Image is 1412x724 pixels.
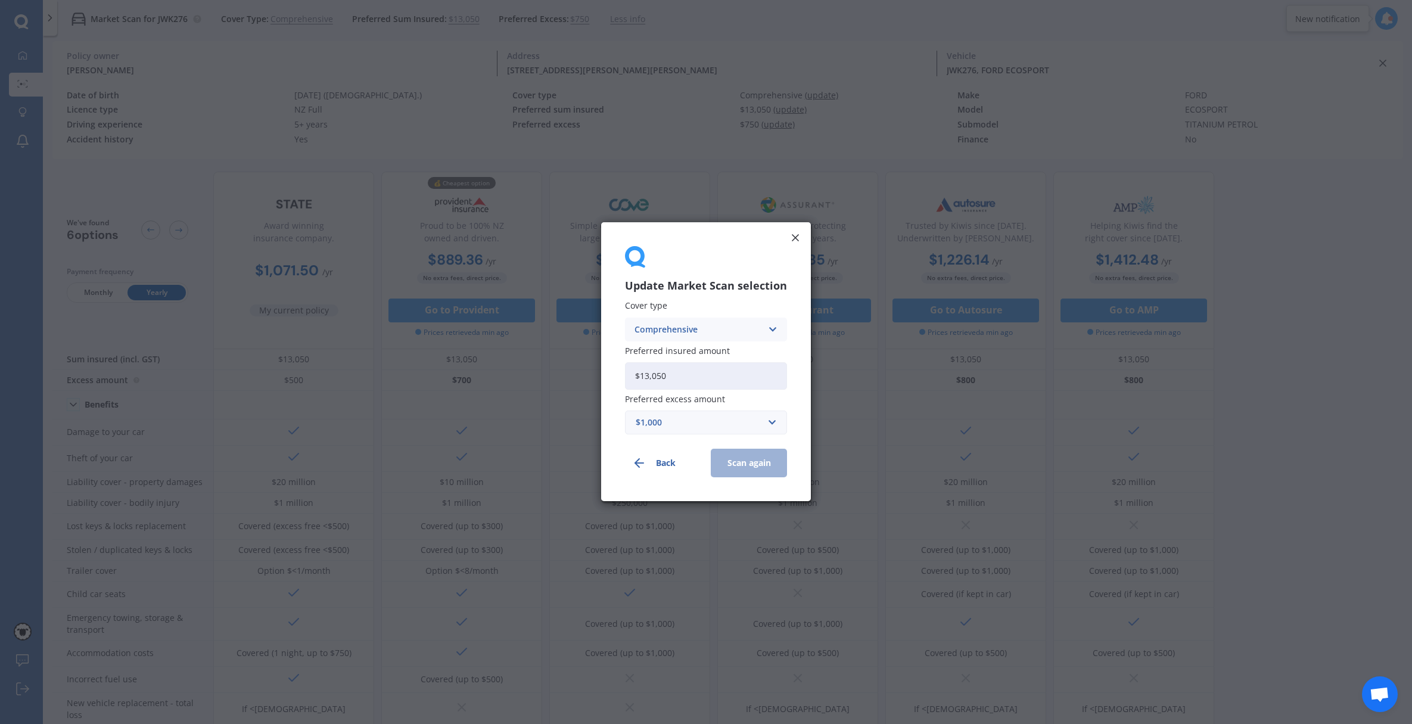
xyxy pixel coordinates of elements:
h3: Update Market Scan selection [625,279,787,293]
span: Preferred insured amount [625,345,730,356]
button: Scan again [711,449,787,478]
a: Open chat [1362,676,1398,712]
button: Back [625,449,701,478]
span: Cover type [625,300,667,312]
div: $1,000 [636,417,762,430]
span: Preferred excess amount [625,394,725,405]
div: Comprehensive [635,323,762,336]
input: Enter amount [625,362,787,390]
